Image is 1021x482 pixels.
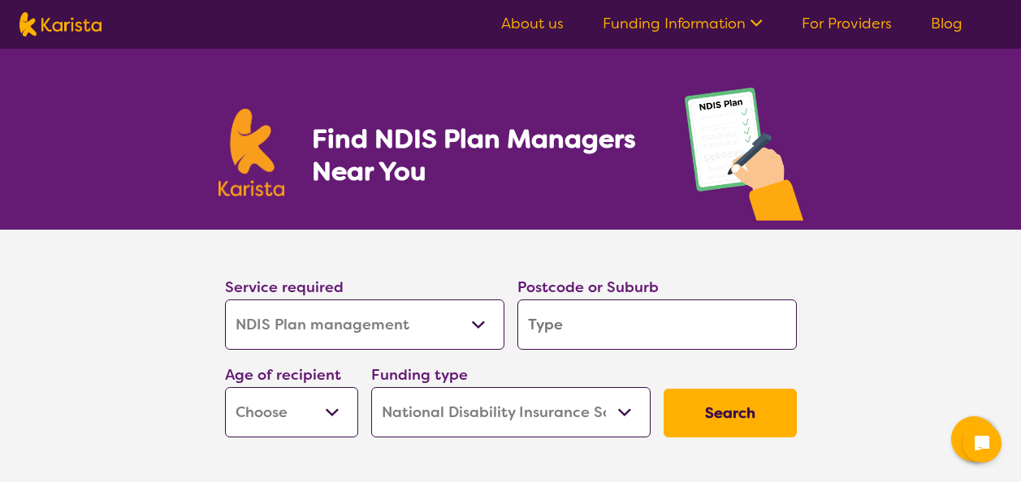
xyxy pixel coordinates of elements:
a: For Providers [802,14,892,33]
label: Age of recipient [225,365,341,385]
button: Search [664,389,797,437]
a: Funding Information [603,14,763,33]
label: Service required [225,278,344,297]
label: Funding type [371,365,468,385]
button: Channel Menu [951,416,997,462]
h1: Find NDIS Plan Managers Near You [312,123,651,187]
img: Karista logo [218,109,285,196]
img: Karista logo [19,12,102,37]
img: plan-management [685,88,803,230]
input: Type [517,299,797,350]
a: About us [501,14,564,33]
label: Postcode or Suburb [517,278,659,297]
a: Blog [931,14,963,33]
